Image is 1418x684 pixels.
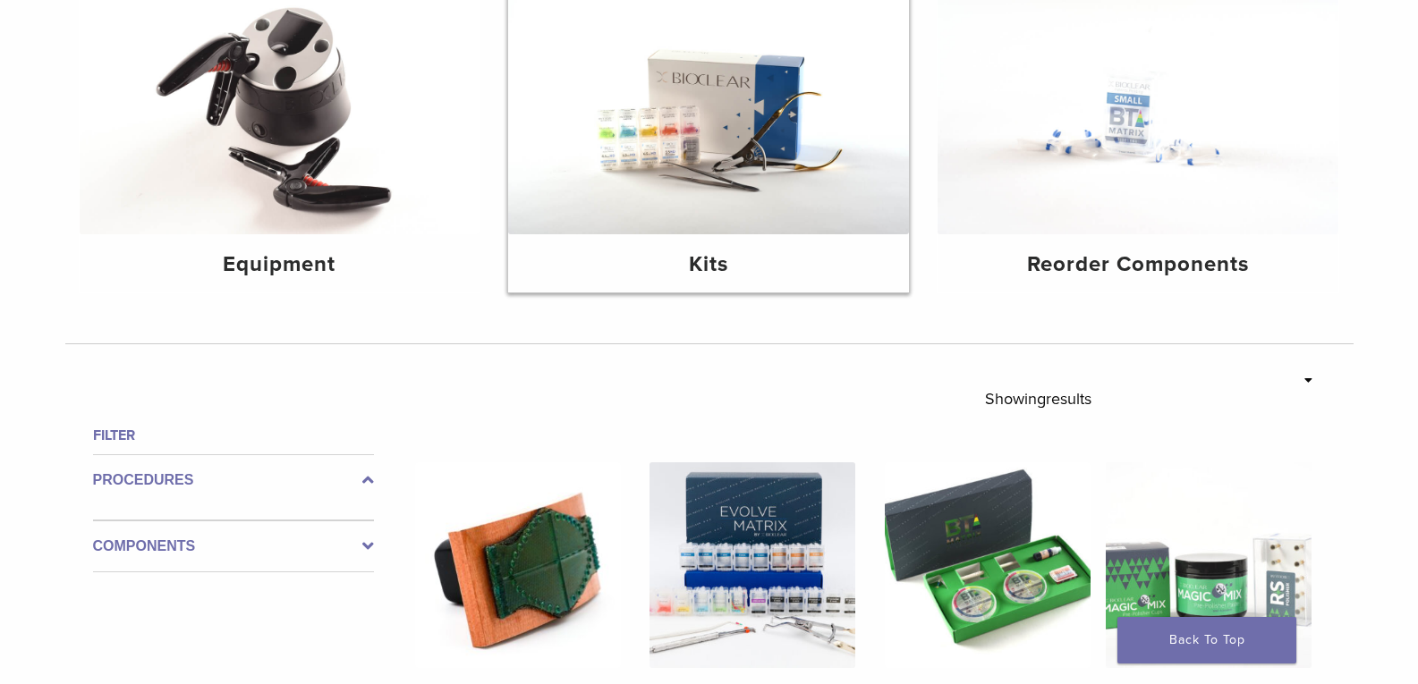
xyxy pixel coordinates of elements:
[885,462,1091,668] img: Black Triangle (BT) Kit
[93,469,374,491] label: Procedures
[650,462,855,668] img: Evolve All-in-One Kit
[1106,462,1312,668] img: Rockstar (RS) Polishing Kit
[93,536,374,557] label: Components
[522,249,895,281] h4: Kits
[1117,617,1296,663] a: Back To Top
[415,462,621,668] img: Bioclear Rubber Dam Stamp
[952,249,1324,281] h4: Reorder Components
[94,249,466,281] h4: Equipment
[985,380,1091,418] p: Showing results
[93,425,374,446] h4: Filter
